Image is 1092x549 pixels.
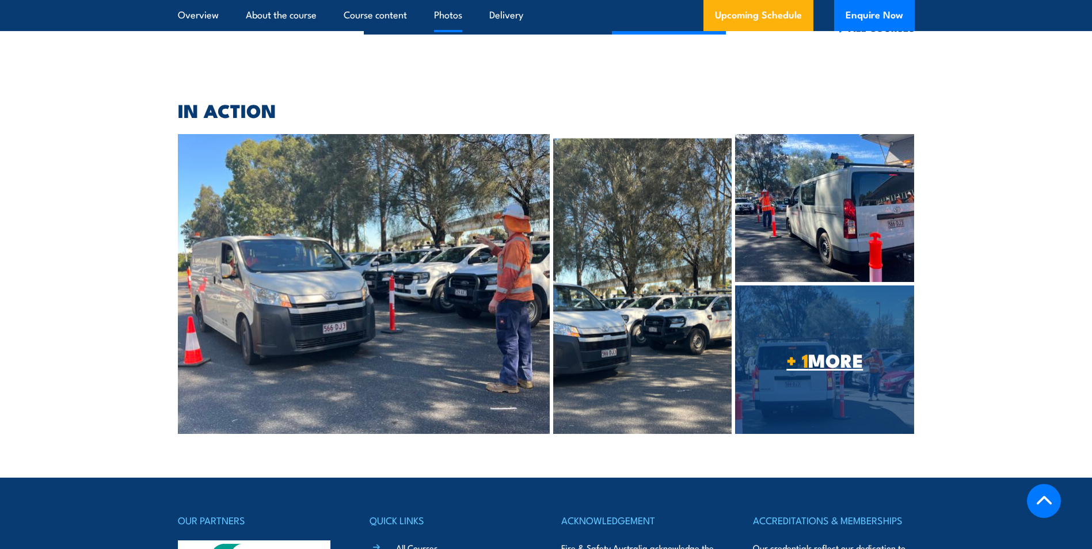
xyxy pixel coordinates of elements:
a: + 1MORE [735,285,914,433]
span: MORE [735,352,914,368]
h4: ACCREDITATIONS & MEMBERSHIPS [753,512,914,528]
a: ALL COURSES [834,21,915,35]
img: Work as a Safety Observer Spotter Training (2) [178,134,550,433]
h2: IN ACTION [178,102,915,118]
h4: QUICK LINKS [370,512,531,528]
img: Work as a Safety Observer Spotter Training (3) [553,134,732,433]
img: IMG_0455 [735,134,914,282]
h4: OUR PARTNERS [178,512,339,528]
h4: ACKNOWLEDGEMENT [561,512,722,528]
strong: + 1 [786,345,808,374]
